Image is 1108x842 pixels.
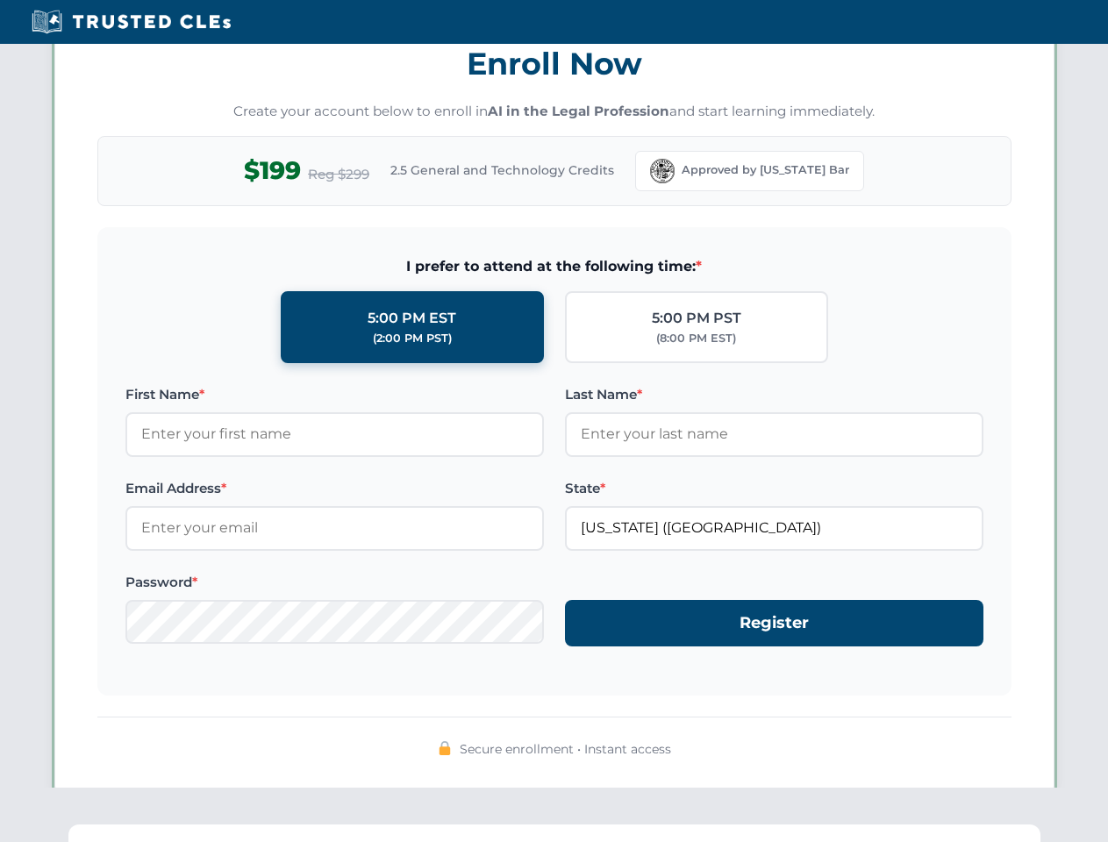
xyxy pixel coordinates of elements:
[488,103,669,119] strong: AI in the Legal Profession
[390,161,614,180] span: 2.5 General and Technology Credits
[656,330,736,347] div: (8:00 PM EST)
[652,307,741,330] div: 5:00 PM PST
[682,161,849,179] span: Approved by [US_STATE] Bar
[368,307,456,330] div: 5:00 PM EST
[565,478,983,499] label: State
[125,384,544,405] label: First Name
[565,412,983,456] input: Enter your last name
[97,36,1011,91] h3: Enroll Now
[438,741,452,755] img: 🔒
[125,412,544,456] input: Enter your first name
[565,506,983,550] input: Florida (FL)
[650,159,675,183] img: Florida Bar
[565,600,983,646] button: Register
[460,739,671,759] span: Secure enrollment • Instant access
[125,572,544,593] label: Password
[26,9,236,35] img: Trusted CLEs
[244,151,301,190] span: $199
[125,478,544,499] label: Email Address
[125,255,983,278] span: I prefer to attend at the following time:
[565,384,983,405] label: Last Name
[373,330,452,347] div: (2:00 PM PST)
[308,164,369,185] span: Reg $299
[97,102,1011,122] p: Create your account below to enroll in and start learning immediately.
[125,506,544,550] input: Enter your email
